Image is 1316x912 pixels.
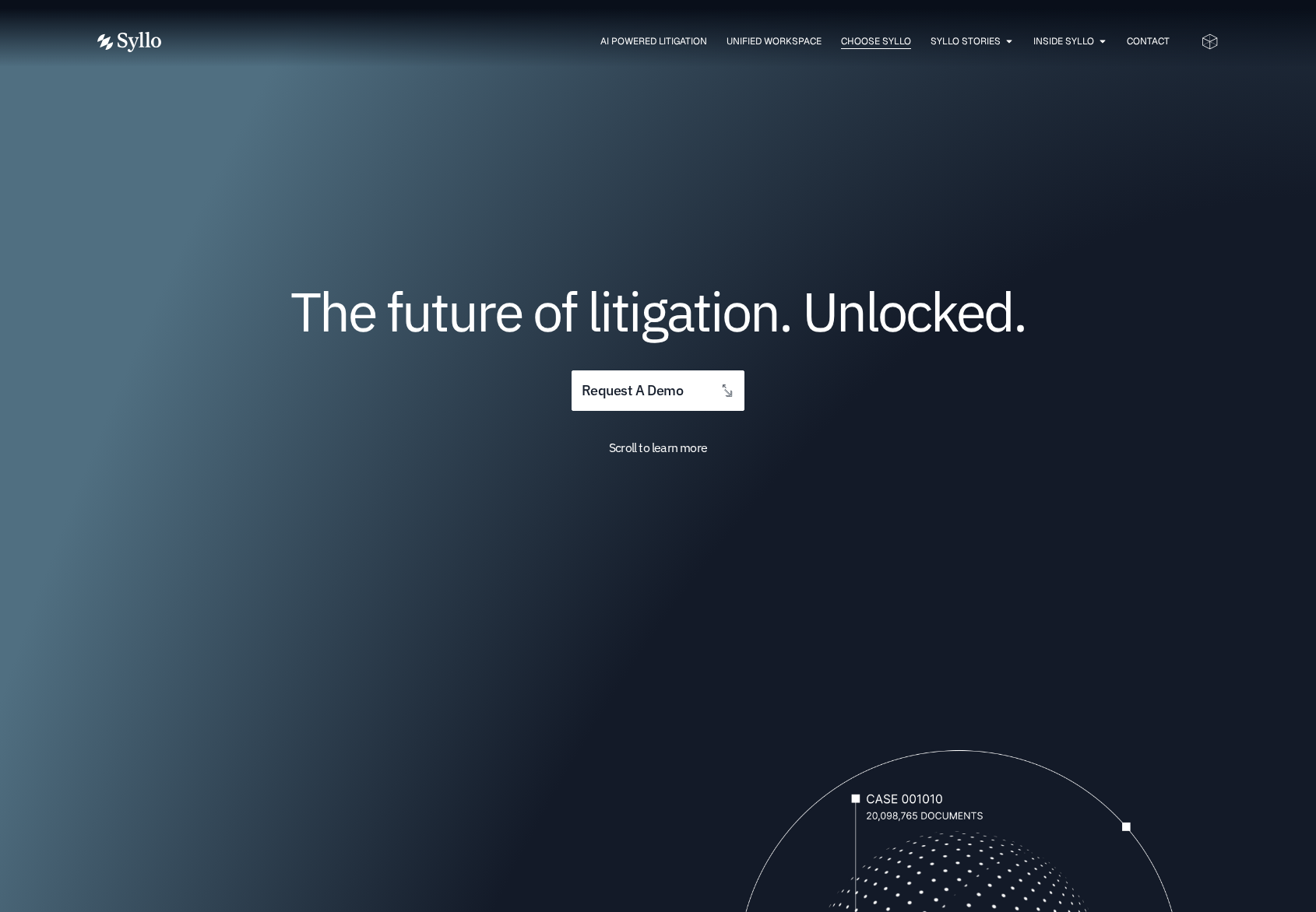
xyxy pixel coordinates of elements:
a: Syllo Stories [931,34,1001,48]
img: Vector [97,32,161,52]
a: Inside Syllo [1033,34,1094,48]
span: Scroll to learn more [609,440,707,455]
a: Choose Syllo [841,34,911,48]
span: request a demo [582,384,683,398]
a: AI Powered Litigation [600,34,707,48]
a: Contact [1127,34,1170,48]
a: request a demo [572,370,744,412]
nav: Menu [192,34,1170,49]
a: Unified Workspace [727,34,822,48]
h1: The future of litigation. Unlocked. [191,286,1125,337]
div: Menu Toggle [192,34,1170,49]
